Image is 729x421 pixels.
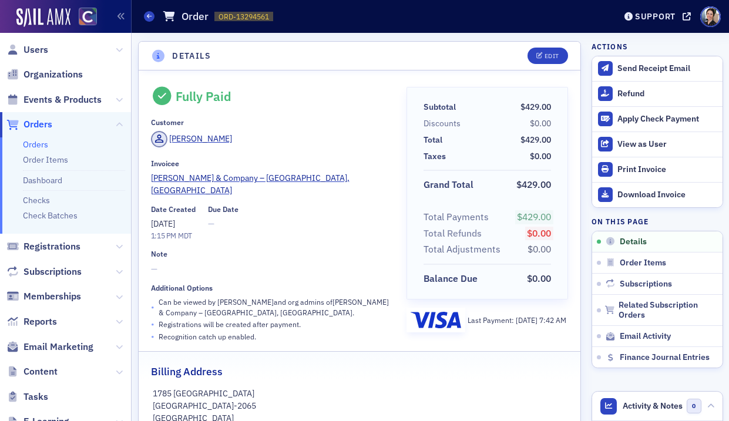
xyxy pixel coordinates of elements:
[592,157,723,182] a: Print Invoice
[528,243,551,255] span: $0.00
[6,365,58,378] a: Content
[23,290,81,303] span: Memberships
[617,164,716,175] div: Print Invoice
[182,9,209,23] h1: Order
[23,68,83,81] span: Organizations
[79,8,97,26] img: SailAMX
[617,63,716,74] div: Send Receipt Email
[424,134,446,146] span: Total
[151,331,154,343] span: •
[424,243,500,257] div: Total Adjustments
[16,8,70,27] img: SailAMX
[424,101,460,113] span: Subtotal
[530,118,551,129] span: $0.00
[424,272,478,286] div: Balance Due
[539,315,566,325] span: 7:42 AM
[6,315,57,328] a: Reports
[424,117,465,130] span: Discounts
[620,279,672,289] span: Subscriptions
[620,352,710,363] span: Finance Journal Entries
[23,195,50,206] a: Checks
[424,210,493,224] span: Total Payments
[6,240,80,253] a: Registrations
[424,210,489,224] div: Total Payments
[620,258,666,268] span: Order Items
[545,53,559,59] div: Edit
[23,43,48,56] span: Users
[528,48,568,64] button: Edit
[23,341,93,353] span: Email Marketing
[620,237,647,247] span: Details
[592,216,723,227] h4: On this page
[70,8,97,28] a: View Homepage
[6,265,82,278] a: Subscriptions
[527,227,551,239] span: $0.00
[169,133,232,145] div: [PERSON_NAME]
[592,56,723,81] button: Send Receipt Email
[424,227,486,241] span: Total Refunds
[517,211,551,223] span: $429.00
[6,390,48,403] a: Tasks
[151,231,176,240] time: 1:15 PM
[151,318,154,331] span: •
[23,118,52,131] span: Orders
[6,93,102,106] a: Events & Products
[6,118,52,131] a: Orders
[153,400,566,412] p: [GEOGRAPHIC_DATA]-2065
[617,139,716,150] div: View as User
[592,41,628,52] h4: Actions
[153,388,566,400] p: 1785 [GEOGRAPHIC_DATA]
[516,178,551,190] span: $429.00
[23,210,78,221] a: Check Batches
[592,132,723,157] button: View as User
[617,89,716,99] div: Refund
[159,331,256,342] p: Recognition catch up enabled.
[468,315,566,325] div: Last Payment:
[172,50,211,62] h4: Details
[151,250,167,258] div: Note
[619,300,717,321] span: Related Subscription Orders
[424,178,478,192] span: Grand Total
[151,364,223,379] h2: Billing Address
[151,205,196,214] div: Date Created
[151,284,213,292] div: Additional Options
[424,150,450,163] span: Taxes
[520,102,551,112] span: $429.00
[23,265,82,278] span: Subscriptions
[159,319,301,329] p: Registrations will be created after payment.
[530,151,551,161] span: $0.00
[617,190,716,200] div: Download Invoice
[151,172,391,197] a: [PERSON_NAME] & Company – [GEOGRAPHIC_DATA], [GEOGRAPHIC_DATA]
[635,11,676,22] div: Support
[592,182,723,207] a: Download Invoice
[424,227,482,241] div: Total Refunds
[424,117,461,130] div: Discounts
[151,159,179,168] div: Invoicee
[527,272,551,284] span: $0.00
[23,240,80,253] span: Registrations
[6,43,48,56] a: Users
[520,134,551,145] span: $429.00
[151,118,184,127] div: Customer
[620,331,671,342] span: Email Activity
[23,390,48,403] span: Tasks
[23,175,62,186] a: Dashboard
[424,134,442,146] div: Total
[700,6,721,27] span: Profile
[208,205,238,214] div: Due Date
[424,178,473,192] div: Grand Total
[6,68,83,81] a: Organizations
[151,172,391,197] span: Haynie & Company – Salt Lake City, UT
[159,297,391,318] p: Can be viewed by [PERSON_NAME] and org admins of [PERSON_NAME] & Company – [GEOGRAPHIC_DATA], [GE...
[424,272,482,286] span: Balance Due
[687,399,701,413] span: 0
[424,243,505,257] span: Total Adjustments
[176,89,231,104] div: Fully Paid
[516,315,539,325] span: [DATE]
[23,365,58,378] span: Content
[23,93,102,106] span: Events & Products
[151,131,233,147] a: [PERSON_NAME]
[219,12,269,22] span: ORD-13294561
[151,218,175,229] span: [DATE]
